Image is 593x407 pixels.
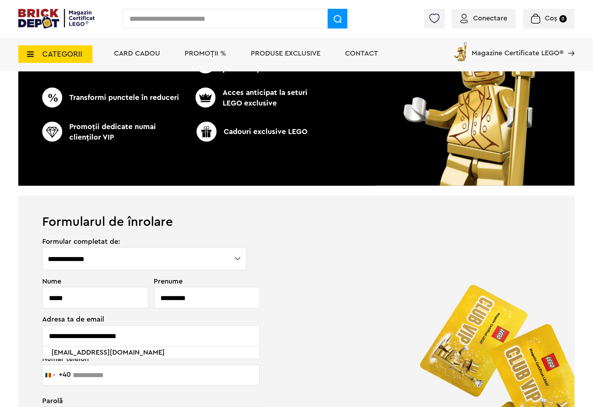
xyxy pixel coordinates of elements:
[197,122,217,142] img: CC_BD_Green_chek_mark
[154,278,248,285] span: Prenume
[185,50,226,57] a: PROMOȚII %
[473,15,508,22] span: Conectare
[564,40,575,47] a: Magazine Certificate LEGO®
[460,15,508,22] a: Conectare
[43,365,71,385] button: Selected country
[42,278,145,285] span: Nume
[114,50,160,57] a: Card Cadou
[345,50,378,57] a: Contact
[42,316,247,323] span: Adresa ta de email
[196,88,216,108] img: CC_BD_Green_chek_mark
[42,238,247,245] span: Formular completat de:
[545,15,557,22] span: Coș
[251,50,320,57] a: Produse exclusive
[18,196,575,228] h1: Formularul de înrolare
[42,122,184,143] p: Promoţii dedicate numai clienţilor VIP
[42,88,62,108] img: CC_BD_Green_chek_mark
[59,371,71,379] div: +40
[472,40,564,57] span: Magazine Certificate LEGO®
[42,88,184,108] p: Transformi punctele în reduceri
[181,122,323,142] p: Cadouri exclusive LEGO
[42,398,247,405] span: Parolă
[42,50,82,58] span: CATEGORII
[560,15,567,23] small: 0
[42,122,62,142] img: CC_BD_Green_chek_mark
[184,88,310,109] p: Acces anticipat la seturi LEGO exclusive
[49,347,254,359] li: [EMAIL_ADDRESS][DOMAIN_NAME]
